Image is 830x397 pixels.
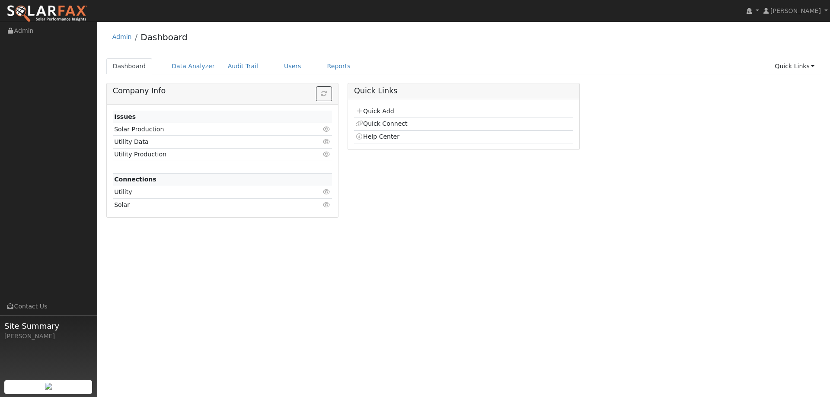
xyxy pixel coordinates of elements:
h5: Company Info [113,86,332,95]
td: Solar Production [113,123,297,136]
td: Solar [113,199,297,211]
a: Dashboard [140,32,188,42]
a: Audit Trail [221,58,265,74]
span: [PERSON_NAME] [770,7,821,14]
a: Reports [321,58,357,74]
td: Utility Production [113,148,297,161]
a: Dashboard [106,58,153,74]
i: Click to view [323,151,331,157]
a: Data Analyzer [165,58,221,74]
img: retrieve [45,383,52,390]
i: Click to view [323,202,331,208]
i: Click to view [323,139,331,145]
div: [PERSON_NAME] [4,332,93,341]
span: Site Summary [4,320,93,332]
td: Utility [113,186,297,198]
a: Quick Add [355,108,394,114]
a: Admin [112,33,132,40]
strong: Connections [114,176,156,183]
strong: Issues [114,113,136,120]
a: Help Center [355,133,399,140]
img: SolarFax [6,5,88,23]
a: Quick Connect [355,120,407,127]
i: Click to view [323,126,331,132]
a: Users [278,58,308,74]
i: Click to view [323,189,331,195]
h5: Quick Links [354,86,573,95]
a: Quick Links [768,58,821,74]
td: Utility Data [113,136,297,148]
